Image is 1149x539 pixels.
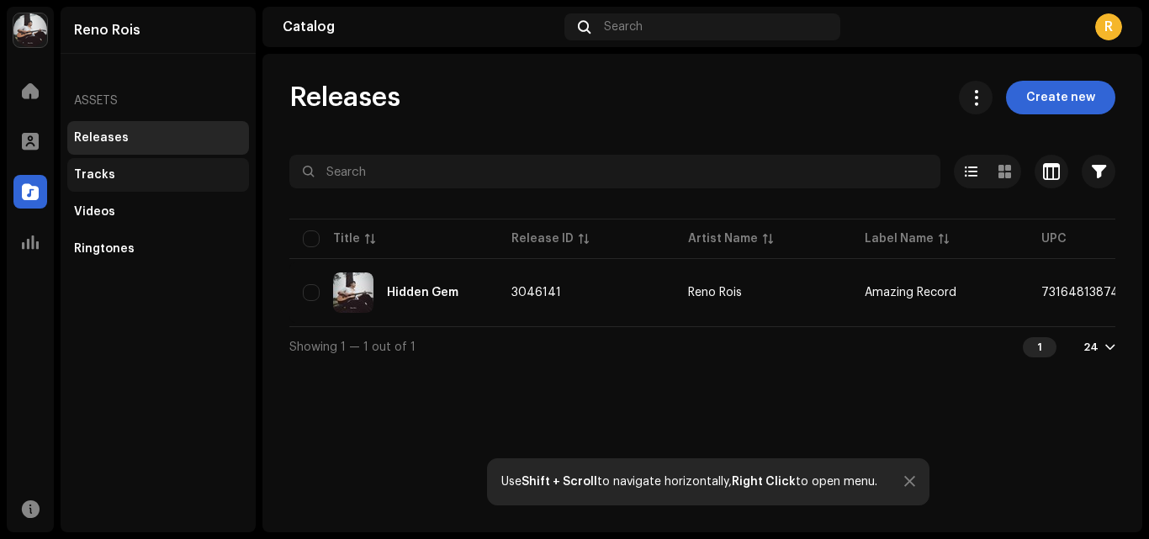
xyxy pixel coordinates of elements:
re-m-nav-item: Tracks [67,158,249,192]
div: Tracks [74,168,115,182]
img: 7d1d87e5-074a-4400-87dd-631854d7907a [333,272,373,313]
re-a-nav-header: Assets [67,81,249,121]
div: Label Name [865,230,934,247]
div: Hidden Gem [387,287,458,299]
div: Title [333,230,360,247]
span: 3046141 [511,287,561,299]
img: 9cdb4f80-8bf8-4724-a477-59c94c885eae [13,13,47,47]
input: Search [289,155,940,188]
div: R [1095,13,1122,40]
div: Releases [74,131,129,145]
re-m-nav-item: Releases [67,121,249,155]
div: Artist Name [688,230,758,247]
strong: Shift + Scroll [522,476,597,488]
span: Reno Rois [688,287,838,299]
div: Videos [74,205,115,219]
strong: Right Click [732,476,796,488]
div: Reno Rois [688,287,742,299]
re-m-nav-item: Videos [67,195,249,229]
re-m-nav-item: Ringtones [67,232,249,266]
span: Amazing Record [865,287,956,299]
div: Use to navigate horizontally, to open menu. [501,475,877,489]
button: Create new [1006,81,1115,114]
div: Catalog [283,20,558,34]
span: Showing 1 — 1 out of 1 [289,341,416,353]
span: Releases [289,81,400,114]
div: 24 [1083,341,1099,354]
div: 1 [1023,337,1056,357]
span: Create new [1026,81,1095,114]
div: Ringtones [74,242,135,256]
div: Release ID [511,230,574,247]
span: 7316481387442 [1041,287,1135,299]
span: Search [604,20,643,34]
